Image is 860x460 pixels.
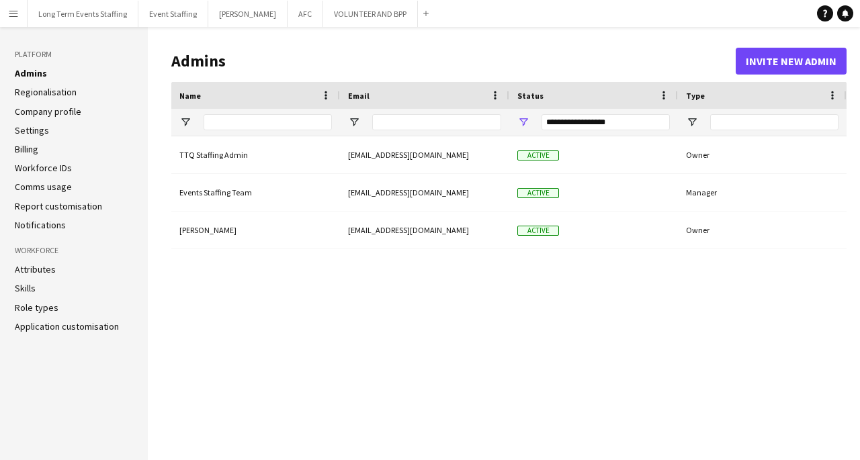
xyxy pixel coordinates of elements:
button: VOLUNTEER AND BPP [323,1,418,27]
a: Role types [15,302,58,314]
a: Settings [15,124,49,136]
a: Company profile [15,105,81,118]
button: Long Term Events Staffing [28,1,138,27]
div: Manager [678,174,847,211]
input: Name Filter Input [204,114,332,130]
span: Type [686,91,705,101]
a: Application customisation [15,320,119,332]
button: Open Filter Menu [179,116,191,128]
input: Type Filter Input [710,114,838,130]
a: Report customisation [15,200,102,212]
div: [PERSON_NAME] [171,212,340,248]
button: [PERSON_NAME] [208,1,288,27]
a: Comms usage [15,181,72,193]
span: Active [517,150,559,160]
button: Open Filter Menu [348,116,360,128]
a: Skills [15,282,36,294]
div: [EMAIL_ADDRESS][DOMAIN_NAME] [340,212,509,248]
div: TTQ Staffing Admin [171,136,340,173]
div: Events Staffing Team [171,174,340,211]
div: Owner [678,136,847,173]
a: Billing [15,143,38,155]
span: Active [517,188,559,198]
span: Active [517,226,559,236]
a: Attributes [15,263,56,275]
button: Event Staffing [138,1,208,27]
span: Status [517,91,544,101]
span: Name [179,91,201,101]
h1: Admins [171,51,736,71]
a: Regionalisation [15,86,77,98]
button: Open Filter Menu [517,116,529,128]
div: [EMAIL_ADDRESS][DOMAIN_NAME] [340,136,509,173]
button: Open Filter Menu [686,116,698,128]
div: [EMAIL_ADDRESS][DOMAIN_NAME] [340,174,509,211]
span: Email [348,91,370,101]
a: Admins [15,67,47,79]
a: Workforce IDs [15,162,72,174]
button: AFC [288,1,323,27]
input: Email Filter Input [372,114,501,130]
div: Owner [678,212,847,248]
h3: Platform [15,48,133,60]
a: Notifications [15,219,66,231]
button: Invite new admin [736,48,847,75]
h3: Workforce [15,244,133,257]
